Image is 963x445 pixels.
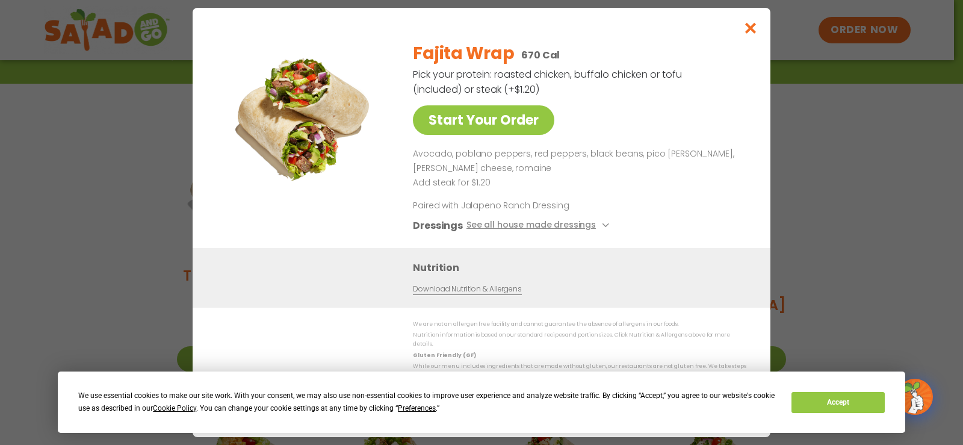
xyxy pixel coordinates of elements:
[413,351,475,358] strong: Gluten Friendly (GF)
[413,331,746,349] p: Nutrition information is based on our standard recipes and portion sizes. Click Nutrition & Aller...
[466,218,613,233] button: See all house made dressings
[413,218,463,233] h3: Dressings
[413,199,636,212] p: Paired with Jalapeno Ranch Dressing
[413,362,746,381] p: While our menu includes ingredients that are made without gluten, our restaurants are not gluten ...
[58,372,905,433] div: Cookie Consent Prompt
[791,392,884,413] button: Accept
[413,41,514,66] h2: Fajita Wrap
[413,260,752,275] h3: Nutrition
[413,147,742,190] div: Page 1
[220,32,388,201] img: Featured product photo for Fajita Wrap
[153,404,196,412] span: Cookie Policy
[413,67,684,97] p: Pick your protein: roasted chicken, buffalo chicken or tofu (included) or steak (+$1.20)
[731,8,770,48] button: Close modal
[413,284,521,295] a: Download Nutrition & Allergens
[413,319,746,328] p: We are not an allergen free facility and cannot guarantee the absence of allergens in our foods.
[898,380,932,414] img: wpChatIcon
[413,147,742,176] p: Avocado, poblano peppers, red peppers, black beans, pico [PERSON_NAME], [PERSON_NAME] cheese, rom...
[398,404,436,412] span: Preferences
[78,390,777,415] div: We use essential cookies to make our site work. With your consent, we may also use non-essential ...
[413,105,554,135] a: Start Your Order
[413,175,742,190] p: Add steak for $1.20
[521,48,560,63] p: 670 Cal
